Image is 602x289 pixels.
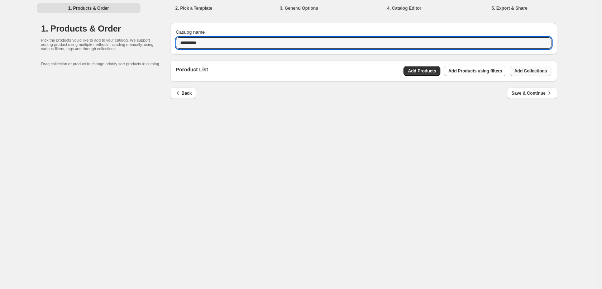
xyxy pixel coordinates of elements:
h1: 1. Products & Order [41,23,170,34]
span: Add Collections [514,68,547,74]
span: Catalog name [176,29,205,35]
span: Add Products using filters [448,68,502,74]
p: Poroduct List [176,66,208,76]
p: Drag collection or product to change priority sort products in catalog [41,62,170,66]
span: Save & Continue [511,90,553,97]
button: Back [170,87,196,99]
button: Save & Continue [507,87,557,99]
p: Pick the products you'd like to add to your catalog. We support adding product using multiple met... [41,38,156,51]
button: Add Products using filters [444,66,506,76]
span: Add Products [408,68,436,74]
span: Back [175,90,192,97]
button: Add Collections [510,66,551,76]
button: Add Products [403,66,440,76]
